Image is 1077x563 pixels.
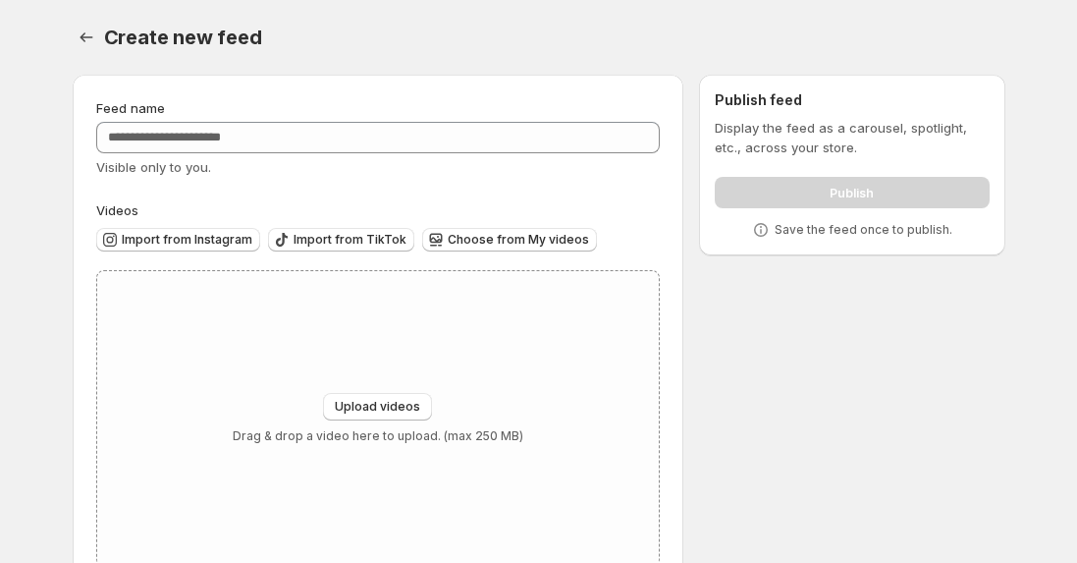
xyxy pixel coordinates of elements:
span: Visible only to you. [96,159,211,175]
span: Videos [96,202,138,218]
button: Import from Instagram [96,228,260,252]
p: Display the feed as a carousel, spotlight, etc., across your store. [715,118,989,157]
button: Upload videos [323,393,432,421]
span: Import from Instagram [122,232,252,248]
h2: Publish feed [715,90,989,110]
span: Create new feed [104,26,262,49]
button: Choose from My videos [422,228,597,252]
button: Import from TikTok [268,228,414,252]
span: Import from TikTok [294,232,406,248]
span: Upload videos [335,399,420,415]
p: Save the feed once to publish. [775,222,952,238]
button: Settings [73,24,100,51]
span: Feed name [96,100,165,116]
span: Choose from My videos [448,232,589,248]
p: Drag & drop a video here to upload. (max 250 MB) [233,428,523,444]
